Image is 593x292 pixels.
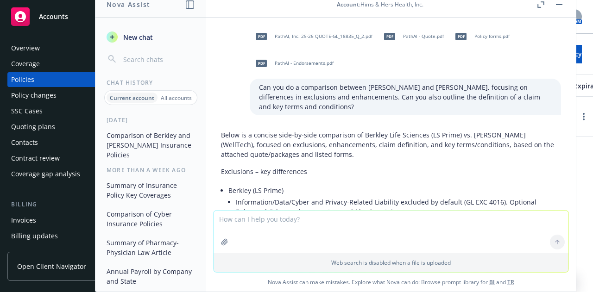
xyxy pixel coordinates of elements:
[7,88,122,103] a: Policy changes
[103,235,199,260] button: Summary of Pharmacy-Physician Law Article
[161,94,192,102] p: All accounts
[275,33,372,39] span: PathAI, Inc. 25-26 QUOTE-GL_18835_Q_2.pdf
[7,135,122,150] a: Contacts
[110,94,154,102] p: Current account
[256,60,267,67] span: pdf
[384,33,395,40] span: pdf
[17,261,86,271] span: Open Client Navigator
[7,213,122,228] a: Invoices
[95,166,206,174] div: More than a week ago
[11,88,57,103] div: Policy changes
[103,128,199,162] button: Comparison of Berkley and [PERSON_NAME] Insurance Policies
[250,25,374,48] div: pdfPathAI, Inc. 25-26 QUOTE-GL_18835_Q_2.pdf
[221,130,561,159] p: Below is a concise side-by-side comparison of Berkley Life Sciences (LS Prime) vs. [PERSON_NAME] ...
[449,25,511,48] div: pdfPolicy forms.pdf
[7,151,122,166] a: Contract review
[103,264,199,289] button: Annual Payroll by Company and State
[337,0,423,8] div: : Hims & Hers Health, Inc.
[7,104,122,118] a: SSC Cases
[7,72,122,87] a: Policies
[103,29,199,45] button: New chat
[11,135,38,150] div: Contacts
[489,278,495,286] a: BI
[11,213,36,228] div: Invoices
[95,79,206,87] div: Chat History
[378,25,446,48] div: pdfPathAI - Quote.pdf
[250,52,335,75] div: pdfPathAI - Endorsements.pdf
[256,33,267,40] span: pdf
[121,32,153,42] span: New chat
[210,273,572,292] span: Nova Assist can make mistakes. Explore what Nova can do: Browse prompt library for and
[219,259,563,267] p: Web search is disabled when a file is uploaded
[7,41,122,56] a: Overview
[103,206,199,231] button: Comparison of Cyber Insurance Policies
[95,116,206,124] div: [DATE]
[11,229,58,243] div: Billing updates
[11,151,60,166] div: Contract review
[11,72,34,87] div: Policies
[103,178,199,203] button: Summary of Insurance Policy Key Coverages
[7,167,122,181] a: Coverage gap analysis
[275,60,334,66] span: PathAI - Endorsements.pdf
[221,167,561,176] p: Exclusions – key differences
[11,167,80,181] div: Coverage gap analysis
[11,119,55,134] div: Quoting plans
[474,33,510,39] span: Policy forms.pdf
[7,229,122,243] a: Billing updates
[39,13,68,20] span: Accounts
[7,4,122,30] a: Accounts
[455,33,467,40] span: pdf
[578,111,589,122] a: more
[7,200,122,209] div: Billing
[11,104,43,118] div: SSC Cases
[236,195,561,218] li: Information/Data/Cyber and Privacy-Related Liability excluded by default (GL EXC 4016). Optional ...
[11,41,40,56] div: Overview
[7,56,122,71] a: Coverage
[11,56,40,71] div: Coverage
[259,82,552,112] p: Can you do a comparison between [PERSON_NAME] and [PERSON_NAME], focusing on differences in exclu...
[121,53,195,66] input: Search chats
[337,0,359,8] span: Account
[7,119,122,134] a: Quoting plans
[403,33,444,39] span: PathAI - Quote.pdf
[507,278,514,286] a: TR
